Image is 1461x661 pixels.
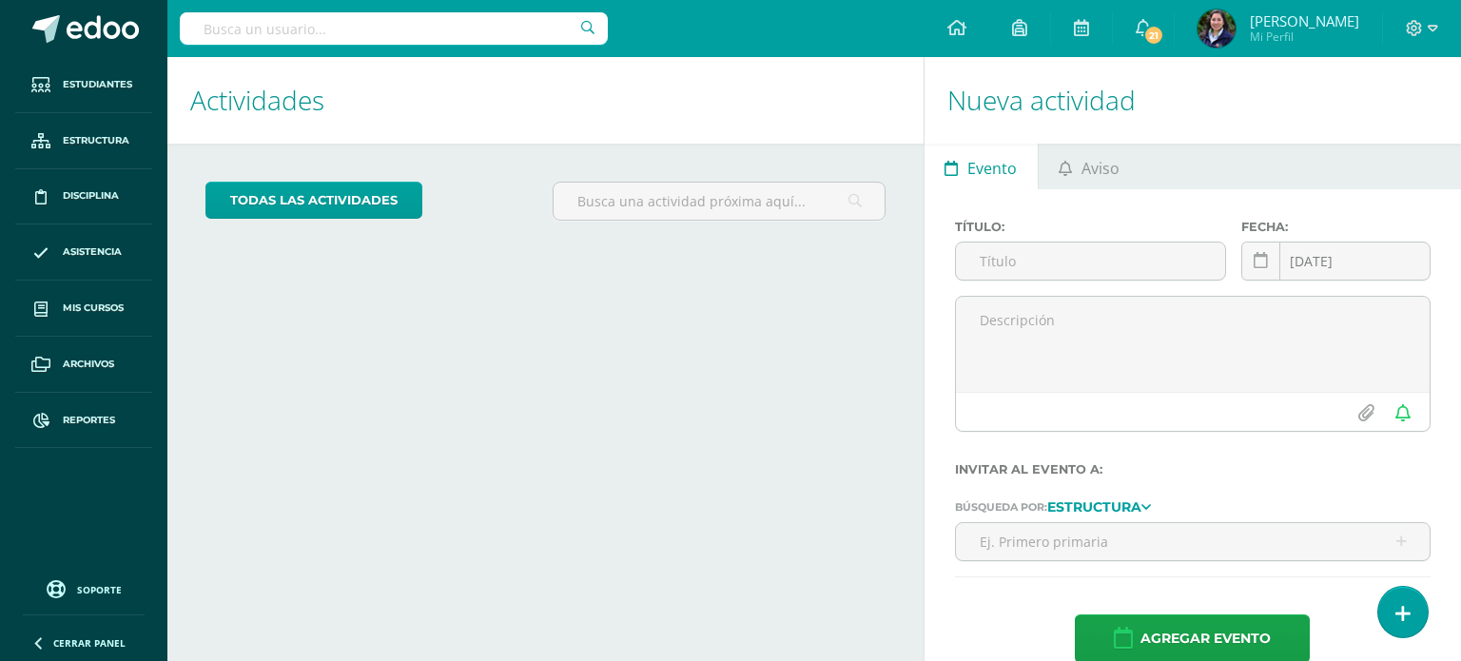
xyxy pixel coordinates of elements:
a: Reportes [15,393,152,449]
a: Evento [925,144,1038,189]
label: Invitar al evento a: [955,462,1431,476]
a: Mis cursos [15,281,152,337]
span: Estructura [63,133,129,148]
span: Disciplina [63,188,119,204]
span: Evento [967,146,1017,191]
span: Soporte [77,583,122,596]
input: Ej. Primero primaria [956,523,1430,560]
span: Reportes [63,413,115,428]
span: Estudiantes [63,77,132,92]
a: Estructura [15,113,152,169]
input: Título [956,243,1225,280]
label: Título: [955,220,1226,234]
span: Búsqueda por: [955,500,1047,514]
a: todas las Actividades [205,182,422,219]
a: Aviso [1039,144,1140,189]
input: Busca una actividad próxima aquí... [554,183,884,220]
img: 2be0c1cd065edd92c4448cb3bb9d644f.png [1198,10,1236,48]
label: Fecha: [1241,220,1431,234]
span: Archivos [63,357,114,372]
a: Archivos [15,337,152,393]
h1: Actividades [190,57,901,144]
span: Mis cursos [63,301,124,316]
a: Estructura [1047,499,1151,513]
a: Disciplina [15,169,152,225]
span: Cerrar panel [53,636,126,650]
strong: Estructura [1047,498,1141,515]
a: Estudiantes [15,57,152,113]
span: Mi Perfil [1250,29,1359,45]
input: Fecha de entrega [1242,243,1430,280]
h1: Nueva actividad [947,57,1438,144]
span: 21 [1143,25,1164,46]
span: Asistencia [63,244,122,260]
span: [PERSON_NAME] [1250,11,1359,30]
a: Asistencia [15,224,152,281]
span: Aviso [1081,146,1120,191]
a: Soporte [23,575,145,601]
input: Busca un usuario... [180,12,608,45]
